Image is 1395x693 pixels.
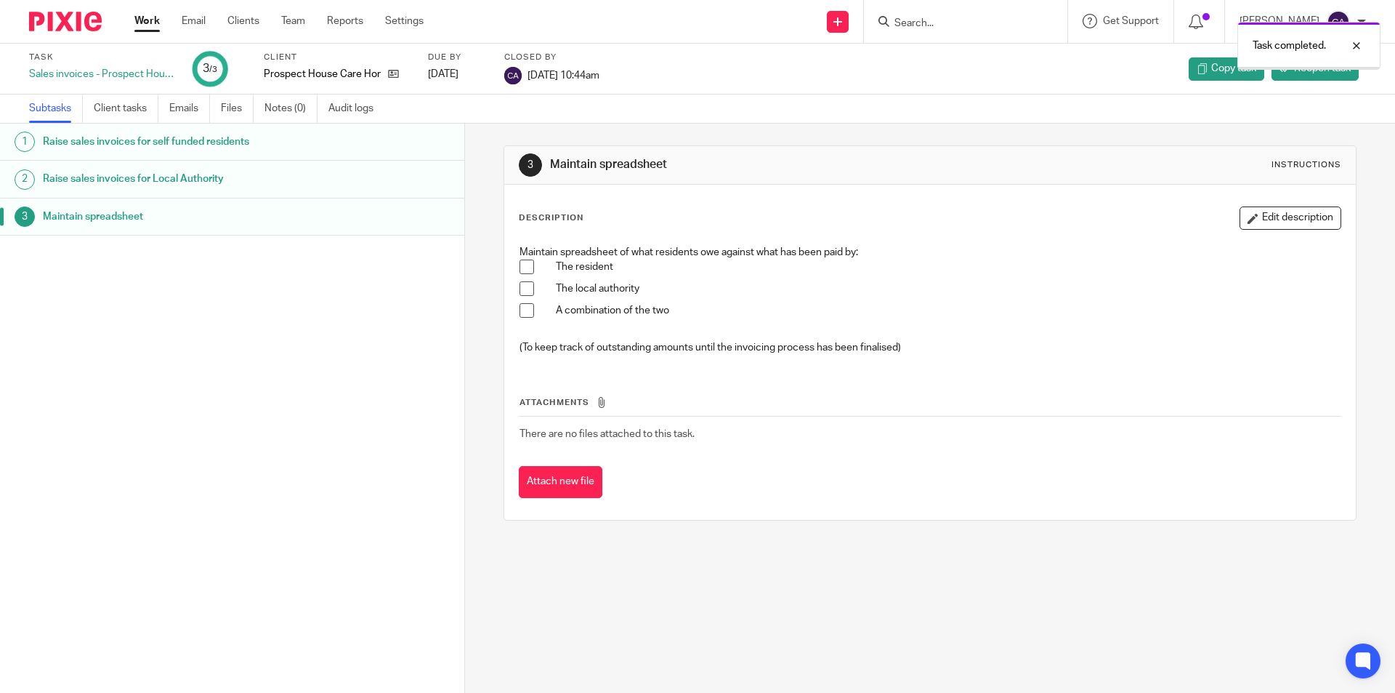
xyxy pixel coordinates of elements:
div: [DATE] [428,67,486,81]
a: Settings [385,14,424,28]
img: svg%3E [1327,10,1350,33]
label: Closed by [504,52,599,63]
span: There are no files attached to this task. [519,429,695,439]
div: 3 [15,207,35,227]
div: 1 [15,132,35,152]
a: Team [281,14,305,28]
a: Email [182,14,206,28]
h1: Maintain spreadsheet [43,206,315,228]
p: A combination of the two [556,303,1340,318]
h1: Raise sales invoices for Local Authority [43,168,315,190]
a: Clients [227,14,259,28]
button: Attach new file [519,466,602,499]
p: Maintain spreadsheet of what residents owe against what has been paid by: [519,245,1340,260]
a: Files [221,95,254,123]
button: Edit description [1240,207,1341,230]
p: (To keep track of outstanding amounts until the invoicing process has been finalised) [519,340,1340,355]
span: [DATE] 10:44am [527,70,599,80]
div: Instructions [1271,159,1341,171]
div: 2 [15,169,35,190]
label: Client [264,52,410,63]
a: Work [134,14,160,28]
a: Notes (0) [264,95,318,123]
a: Audit logs [328,95,384,123]
label: Task [29,52,174,63]
p: The resident [556,260,1340,274]
span: Attachments [519,398,589,406]
div: 3 [519,153,542,177]
img: svg%3E [504,67,522,84]
p: Description [519,212,583,224]
small: /3 [209,65,217,73]
p: The local authority [556,281,1340,296]
p: Task completed. [1253,39,1326,53]
div: 3 [203,60,217,77]
label: Due by [428,52,486,63]
p: Prospect House Care Home [264,67,381,81]
div: Sales invoices - Prospect House Care Home [29,67,174,81]
a: Reports [327,14,363,28]
h1: Raise sales invoices for self funded residents [43,131,315,153]
a: Emails [169,95,210,123]
a: Subtasks [29,95,83,123]
img: Pixie [29,12,102,31]
a: Client tasks [94,95,158,123]
h1: Maintain spreadsheet [550,157,961,172]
